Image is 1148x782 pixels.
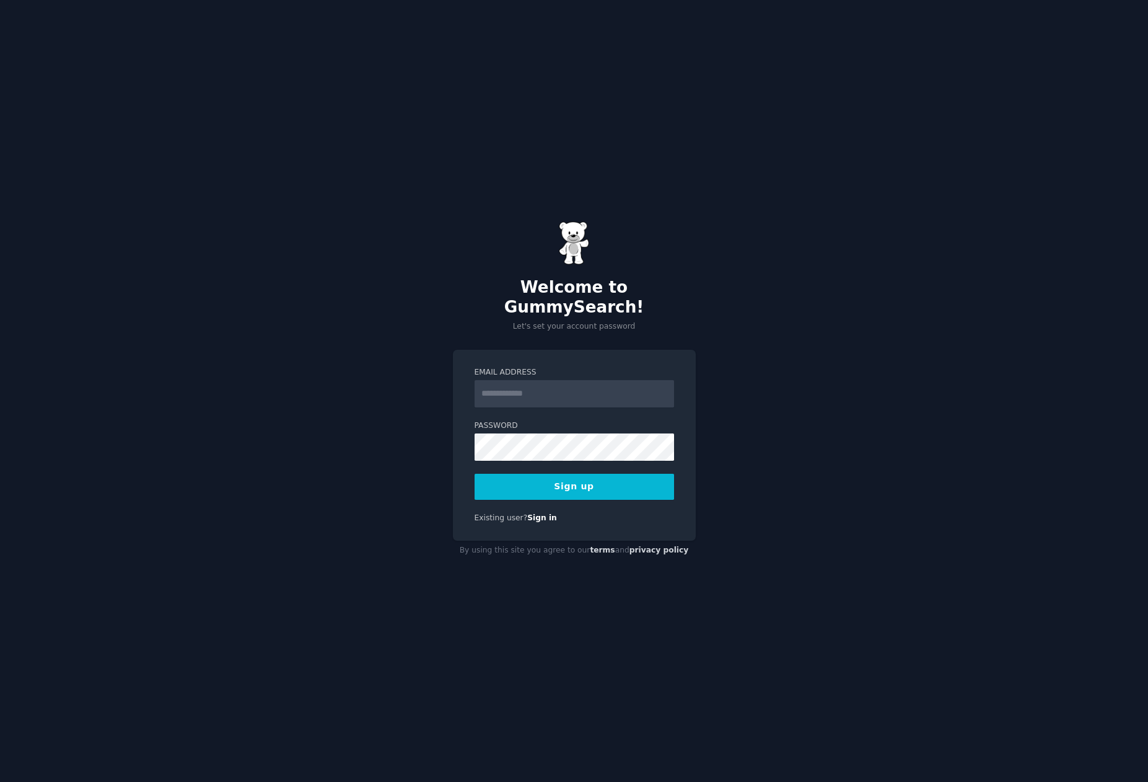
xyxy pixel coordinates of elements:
a: Sign in [527,513,557,522]
span: Existing user? [475,513,528,522]
p: Let's set your account password [453,321,696,332]
h2: Welcome to GummySearch! [453,278,696,317]
a: privacy policy [629,546,689,554]
a: terms [590,546,615,554]
div: By using this site you agree to our and [453,541,696,561]
label: Email Address [475,367,674,378]
button: Sign up [475,474,674,500]
label: Password [475,420,674,432]
img: Gummy Bear [559,221,590,265]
